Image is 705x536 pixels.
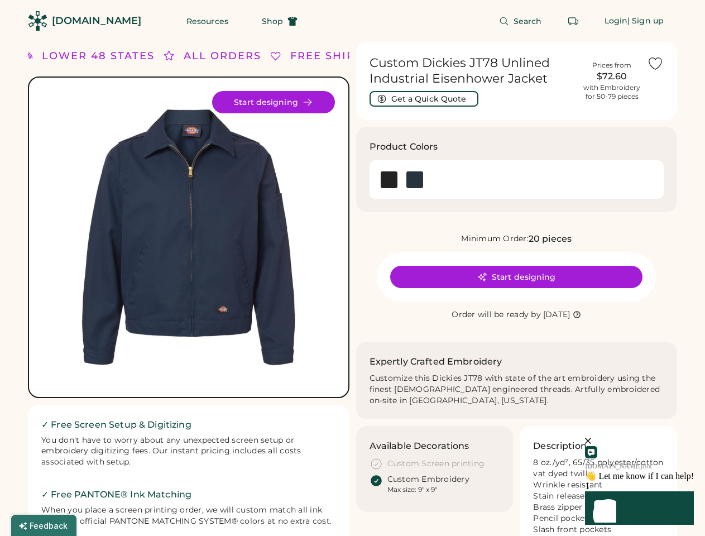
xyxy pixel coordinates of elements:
[42,91,335,384] div: JT78 Style Image
[370,373,664,406] div: Customize this Dickies JT78 with state of the art embroidery using the finest [DEMOGRAPHIC_DATA] ...
[248,10,311,32] button: Shop
[387,458,485,470] div: Custom Screen printing
[41,488,336,501] h2: ✓ Free PANTONE® Ink Matching
[583,83,640,101] div: with Embroidery for 50-79 pieces
[387,485,437,494] div: Max size: 9" x 9"
[529,232,572,246] div: 20 pieces
[41,435,336,468] div: You don't have to worry about any unexpected screen setup or embroidery digitizing fees. Our inst...
[452,309,541,320] div: Order will be ready by
[486,10,555,32] button: Search
[52,14,141,28] div: [DOMAIN_NAME]
[370,140,438,154] h3: Product Colors
[518,397,702,534] iframe: Front Chat
[28,11,47,31] img: Rendered Logo - Screens
[370,439,469,453] h3: Available Decorations
[592,61,631,70] div: Prices from
[627,16,664,27] div: | Sign up
[370,91,478,107] button: Get a Quick Quote
[387,474,469,485] div: Custom Embroidery
[290,49,386,64] div: FREE SHIPPING
[605,16,628,27] div: Login
[42,49,155,64] div: LOWER 48 STATES
[173,10,242,32] button: Resources
[562,10,584,32] button: Retrieve an order
[184,49,261,64] div: ALL ORDERS
[41,505,336,527] div: When you place a screen printing order, we will custom match all ink colors to official PANTONE M...
[390,266,642,288] button: Start designing
[381,171,397,188] img: Black Swatch Image
[406,171,423,188] div: Dark Navy
[583,70,640,83] div: $72.60
[514,17,542,25] span: Search
[381,171,397,188] div: Black
[41,418,336,432] h2: ✓ Free Screen Setup & Digitizing
[461,233,529,245] div: Minimum Order:
[212,91,335,113] button: Start designing
[406,171,423,188] img: Dark Navy Swatch Image
[42,91,335,384] img: Dickies JT78 Product Image
[262,17,283,25] span: Shop
[370,355,502,368] h2: Expertly Crafted Embroidery
[370,55,577,87] h1: Custom Dickies JT78 Unlined Industrial Eisenhower Jacket
[543,309,570,320] div: [DATE]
